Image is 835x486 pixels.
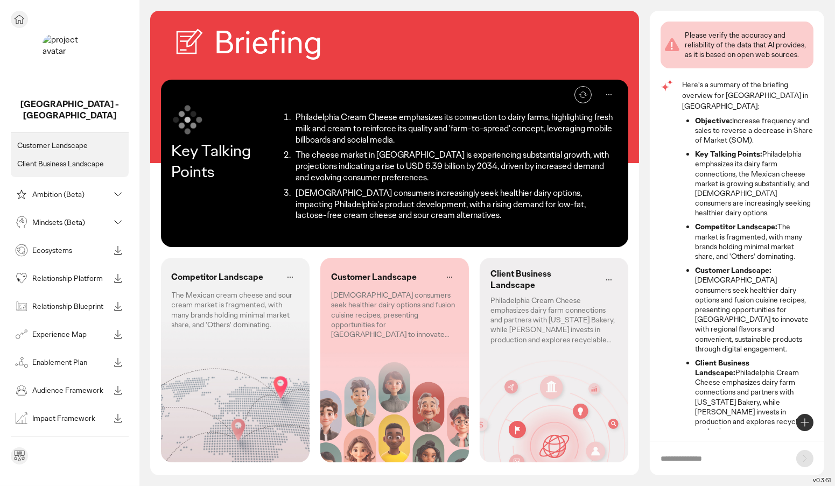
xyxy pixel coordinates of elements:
li: Philadelphia emphasizes its dairy farm connections, the Mexican cheese market is growing substant... [695,149,813,217]
p: Enablement Plan [32,358,109,366]
li: Increase frequency and sales to reverse a decrease in Share of Market (SOM). [695,116,813,145]
p: Competitor Landscape [172,272,264,283]
li: The market is fragmented, with many brands holding minimal market share, and 'Others' dominating. [695,222,813,261]
li: Philadelphia Cream Cheese emphasizes dairy farm connections and partners with [US_STATE] Bakery, ... [695,358,813,436]
p: [DEMOGRAPHIC_DATA] consumers seek healthier dairy options and fusion cuisine recipes, presenting ... [331,290,458,339]
div: Competitor Landscape: The Mexican cream cheese and sour cream market is fragmented, with many bra... [161,258,310,462]
p: Key Talking Points [172,140,279,182]
strong: Key Talking Points: [695,149,762,159]
div: Customer Landscape: Mexican consumers seek healthier dairy options and fusion cuisine recipes, pr... [320,258,469,462]
p: Customer Landscape [331,272,417,283]
li: The cheese market in [GEOGRAPHIC_DATA] is experiencing substantial growth, with projections indic... [293,150,618,183]
li: [DEMOGRAPHIC_DATA] consumers seek healthier dairy options and fusion cuisine recipes, presenting ... [695,265,813,354]
img: symbol [172,103,204,136]
p: Impact Framework [32,414,109,422]
p: Philadelphia - Mexico [11,99,129,122]
strong: Competitor Landscape: [695,222,777,231]
li: Philadelphia Cream Cheese emphasizes its connection to dairy farms, highlighting fresh milk and c... [293,112,618,145]
div: Send feedback [11,447,28,464]
div: Client Business Landscape: Philadelphia Cream Cheese emphasizes dairy farm connections and partne... [480,258,628,462]
p: Experience Map [32,330,109,338]
p: Here's a summary of the briefing overview for [GEOGRAPHIC_DATA] in [GEOGRAPHIC_DATA]: [682,79,813,111]
div: Please verify the accuracy and reliability of the data that AI provides, as it is based on open w... [685,30,809,60]
p: Ecosystems [32,246,109,254]
p: Relationship Blueprint [32,302,109,310]
p: Audience Framework [32,386,109,394]
p: Client Business Landscape [17,159,104,168]
h2: Briefing [215,22,322,64]
p: The Mexican cream cheese and sour cream market is fragmented, with many brands holding minimal ma... [172,290,299,329]
p: Client Business Landscape [490,269,596,291]
strong: Client Business Landscape: [695,358,749,377]
strong: Customer Landscape: [695,265,771,275]
button: Refresh [574,86,592,103]
strong: Objective: [695,116,732,125]
img: project avatar [43,34,96,88]
p: Relationship Platform [32,274,109,282]
p: Customer Landscape [17,140,88,150]
p: Ambition (Beta) [32,191,109,198]
li: [DEMOGRAPHIC_DATA] consumers increasingly seek healthier dairy options, impacting Philadelphia's ... [293,188,618,221]
p: Mindsets (Beta) [32,219,109,226]
p: Philadelphia Cream Cheese emphasizes dairy farm connections and partners with [US_STATE] Bakery, ... [490,295,618,344]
